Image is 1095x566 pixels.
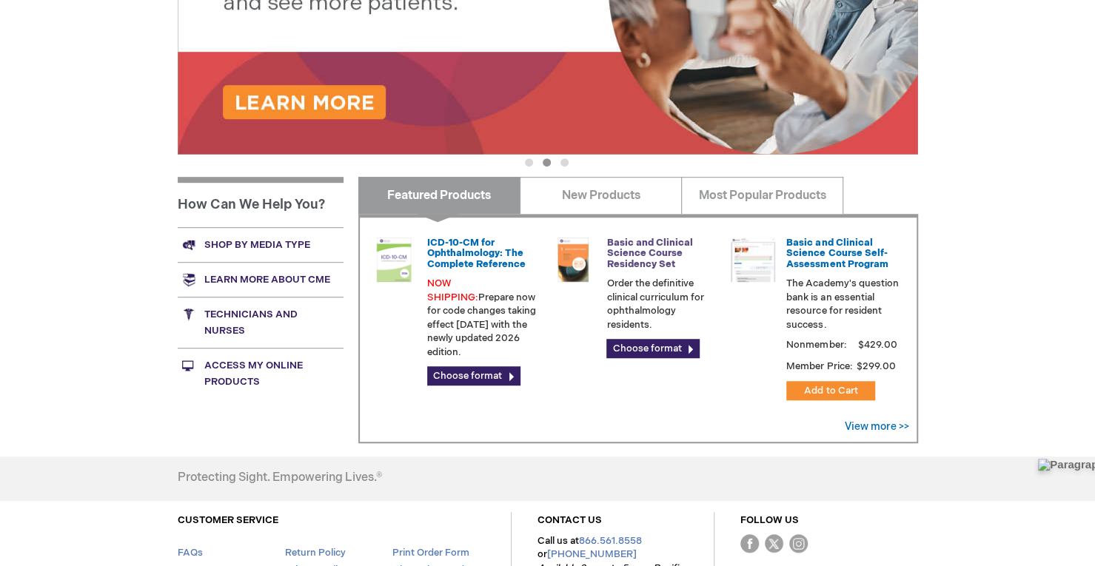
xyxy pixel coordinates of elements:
[845,420,909,433] a: View more >>
[178,297,344,348] a: Technicians and nurses
[543,158,551,166] button: 2 of 3
[786,277,899,331] p: The Academy's question bank is an essential resource for resident success.
[538,514,602,526] a: CONTACT US
[178,262,344,297] a: Learn more about CME
[804,385,857,397] span: Add to Cart
[178,348,344,399] a: Access My Online Products
[789,534,808,553] img: instagram
[427,277,478,303] font: NOW SHIPPING:
[786,360,852,372] strong: Member Price:
[284,547,345,559] a: Return Policy
[178,547,203,559] a: FAQs
[740,534,759,553] img: Facebook
[551,237,595,282] img: 02850963u_47.png
[358,177,520,214] a: Featured Products
[547,548,637,560] a: [PHONE_NUMBER]
[765,534,783,553] img: Twitter
[579,535,642,547] a: 866.561.8558
[427,366,520,385] a: Choose format
[786,237,888,270] a: Basic and Clinical Science Course Self-Assessment Program
[178,227,344,262] a: Shop by media type
[178,471,382,485] h4: Protecting Sight. Empowering Lives.®
[855,339,899,351] span: $429.00
[786,336,846,354] strong: Nonmember:
[740,514,799,526] a: FOLLOW US
[525,158,533,166] button: 1 of 3
[854,360,897,372] span: $299.00
[178,514,278,526] a: CUSTOMER SERVICE
[606,237,692,270] a: Basic and Clinical Science Course Residency Set
[606,277,719,331] p: Order the definitive clinical curriculum for ophthalmology residents.
[427,277,540,359] p: Prepare now for code changes taking effect [DATE] with the newly updated 2026 edition.
[681,177,843,214] a: Most Popular Products
[372,237,416,282] img: 0120008u_42.png
[731,237,775,282] img: bcscself_20.jpg
[560,158,569,166] button: 3 of 3
[520,177,682,214] a: New Products
[427,237,526,270] a: ICD-10-CM for Ophthalmology: The Complete Reference
[178,177,344,227] h1: How Can We Help You?
[392,547,469,559] a: Print Order Form
[606,339,700,358] a: Choose format
[786,381,875,400] button: Add to Cart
